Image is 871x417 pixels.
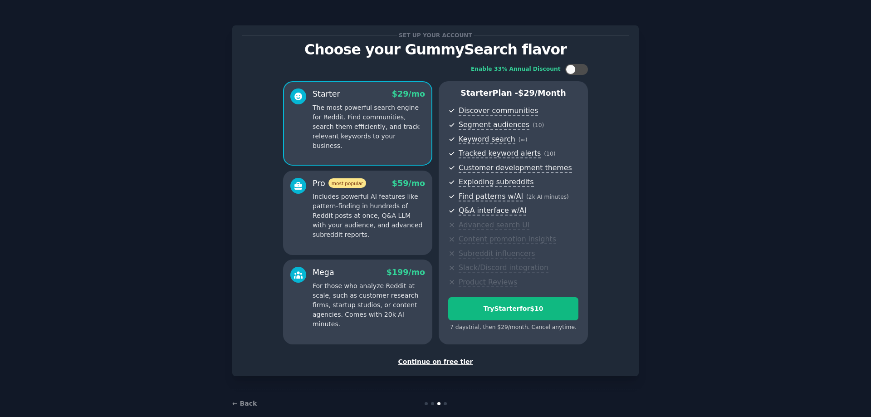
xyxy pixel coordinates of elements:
[544,151,555,157] span: ( 10 )
[392,89,425,98] span: $ 29 /mo
[313,103,425,151] p: The most powerful search engine for Reddit. Find communities, search them efficiently, and track ...
[519,137,528,143] span: ( ∞ )
[471,65,561,74] div: Enable 33% Annual Discount
[387,268,425,277] span: $ 199 /mo
[459,235,556,244] span: Content promotion insights
[459,120,529,130] span: Segment audiences
[459,206,526,216] span: Q&A interface w/AI
[313,192,425,240] p: Includes powerful AI features like pattern-finding in hundreds of Reddit posts at once, Q&A LLM w...
[459,106,538,116] span: Discover communities
[313,88,340,100] div: Starter
[242,42,629,58] p: Choose your GummySearch flavor
[313,267,334,278] div: Mega
[526,194,569,200] span: ( 2k AI minutes )
[313,178,366,189] div: Pro
[328,178,367,188] span: most popular
[459,221,529,230] span: Advanced search UI
[448,324,578,332] div: 7 days trial, then $ 29 /month . Cancel anytime.
[518,88,566,98] span: $ 29 /month
[459,192,523,201] span: Find patterns w/AI
[242,357,629,367] div: Continue on free tier
[459,177,533,187] span: Exploding subreddits
[397,30,474,40] span: Set up your account
[392,179,425,188] span: $ 59 /mo
[313,281,425,329] p: For those who analyze Reddit at scale, such as customer research firms, startup studios, or conte...
[533,122,544,128] span: ( 10 )
[459,149,541,158] span: Tracked keyword alerts
[448,88,578,99] p: Starter Plan -
[459,163,572,173] span: Customer development themes
[459,263,548,273] span: Slack/Discord integration
[459,135,515,144] span: Keyword search
[459,278,517,287] span: Product Reviews
[232,400,257,407] a: ← Back
[449,304,578,314] div: Try Starter for $10
[448,297,578,320] button: TryStarterfor$10
[459,249,535,259] span: Subreddit influencers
